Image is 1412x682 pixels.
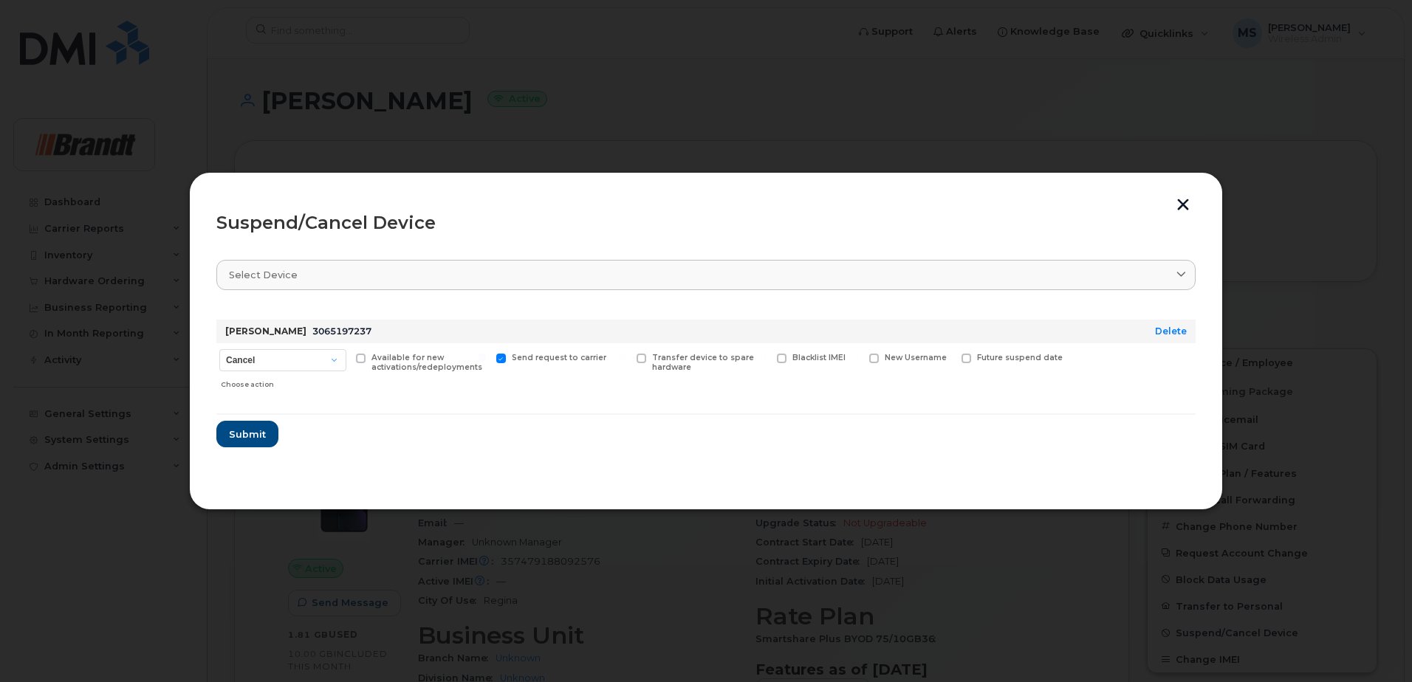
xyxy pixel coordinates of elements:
span: Submit [229,427,266,441]
div: Choose action [221,373,346,390]
input: Blacklist IMEI [759,354,767,361]
span: 3065197237 [312,325,371,337]
input: Future suspend date [944,354,951,361]
input: New Username [851,354,859,361]
span: Transfer device to spare hardware [652,353,754,372]
input: Available for new activations/redeployments [338,354,346,361]
a: Select device [216,260,1196,290]
span: Select device [229,268,298,282]
span: Future suspend date [977,353,1063,362]
span: Available for new activations/redeployments [371,353,482,372]
a: Delete [1155,325,1187,337]
input: Transfer device to spare hardware [619,354,626,361]
strong: [PERSON_NAME] [225,325,306,337]
div: Suspend/Cancel Device [216,214,1196,232]
input: Send request to carrier [479,354,486,361]
button: Submit [216,421,278,447]
span: Send request to carrier [512,353,606,362]
span: New Username [885,353,947,362]
span: Blacklist IMEI [792,353,846,362]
